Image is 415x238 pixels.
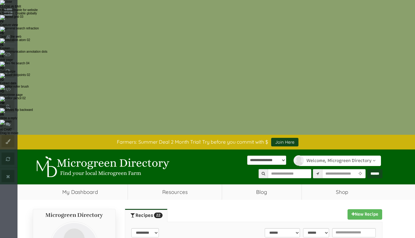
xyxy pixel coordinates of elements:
[247,156,286,165] select: Language Translate Widget
[154,213,163,218] span: 22
[247,156,286,175] div: Powered by
[303,228,329,237] select: statusFilter-1
[125,209,167,222] a: Recipes22
[33,156,171,178] img: Microgreen Directory
[357,172,363,176] i: Use Current Location
[348,209,382,220] a: New Recipe
[28,138,387,146] div: Farmers: Summer Deal 2 Month Trial! Try before you commit with $
[128,184,222,200] a: Resources
[302,184,382,200] a: Shop
[298,156,381,166] a: Welcome, Microgreen Directory
[39,212,109,218] h4: Microgreen Directory
[294,155,304,166] img: profile profile holder
[33,184,128,200] a: My Dashboard
[265,228,300,237] select: sortFilter-1
[222,184,302,200] a: Blog
[271,138,298,146] a: Join Here
[131,228,159,237] select: select-1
